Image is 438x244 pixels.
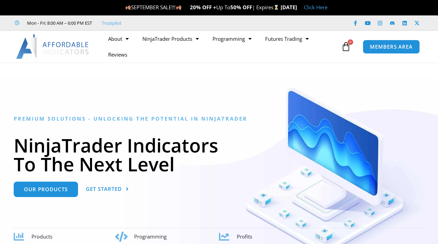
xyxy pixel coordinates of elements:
[16,34,90,59] img: LogoAI | Affordable Indicators – NinjaTrader
[14,115,424,122] h6: Premium Solutions - Unlocking the Potential in NinjaTrader
[237,233,252,240] span: Profits
[370,44,413,49] span: MEMBERS AREA
[304,4,327,11] a: Click Here
[206,31,258,47] a: Programming
[31,233,52,240] span: Products
[363,40,420,54] a: MEMBERS AREA
[126,5,131,10] img: 🍂
[24,187,68,192] span: Our Products
[14,182,78,197] a: Our Products
[331,37,361,57] a: 0
[258,31,315,47] a: Futures Trading
[348,39,353,45] span: 0
[101,31,136,47] a: About
[14,136,424,173] h1: NinjaTrader Indicators To The Next Level
[125,4,280,11] span: SEPTEMBER SALE!!! Up To | Expires
[190,4,216,11] strong: 20% OFF +
[176,5,181,10] img: 🍂
[25,19,92,27] span: Mon - Fri: 8:00 AM – 6:00 PM EST
[86,182,129,197] a: Get Started
[102,19,121,27] a: Trustpilot
[134,233,167,240] span: Programming
[274,5,279,10] img: ⌛
[281,4,297,11] strong: [DATE]
[136,31,206,47] a: NinjaTrader Products
[101,47,134,62] a: Reviews
[230,4,252,11] strong: 50% OFF
[101,31,339,62] nav: Menu
[86,186,122,192] span: Get Started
